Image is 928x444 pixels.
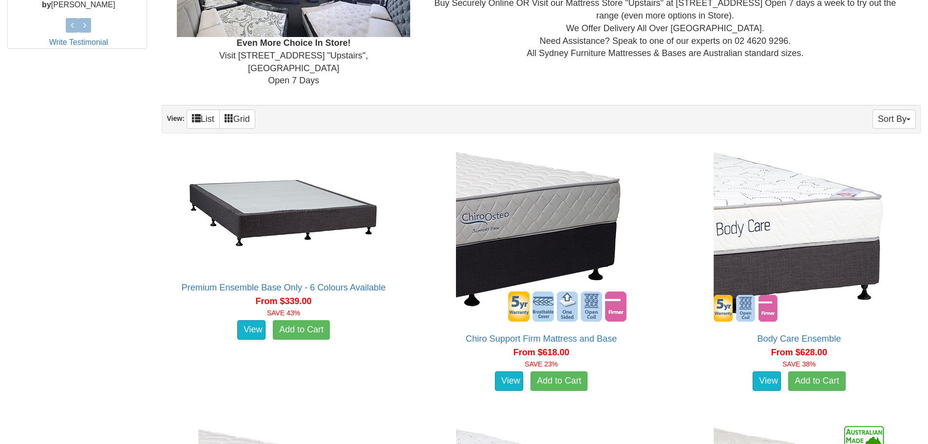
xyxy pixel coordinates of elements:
a: Add to Cart [788,371,845,391]
img: Body Care Ensemble [711,149,887,324]
a: View [237,320,265,340]
a: List [187,110,220,129]
a: Body Care Ensemble [757,334,841,344]
a: Grid [219,110,255,129]
a: View [495,371,523,391]
strong: View: [167,115,184,122]
a: View [753,371,781,391]
a: Chiro Support Firm Mattress and Base [466,334,617,344]
font: SAVE 43% [267,309,300,317]
span: From $618.00 [513,347,569,357]
img: Chiro Support Firm Mattress and Base [454,149,629,324]
span: From $628.00 [771,347,827,357]
font: SAVE 23% [525,360,558,368]
b: by [42,0,51,9]
button: Sort By [872,110,916,129]
b: Even More Choice In Store! [237,38,351,48]
a: Add to Cart [530,371,587,391]
span: From $339.00 [256,296,312,306]
img: Premium Ensemble Base Only - 6 Colours Available [184,149,383,273]
font: SAVE 38% [782,360,815,368]
a: Write Testimonial [49,38,108,46]
a: Add to Cart [273,320,330,340]
a: Premium Ensemble Base Only - 6 Colours Available [181,283,385,292]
